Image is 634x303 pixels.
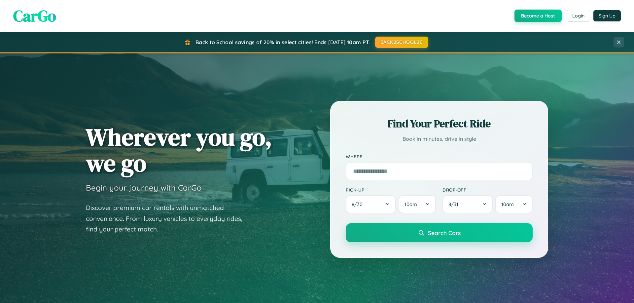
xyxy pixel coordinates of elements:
button: Login [567,10,590,22]
button: 8/31 [442,195,493,213]
button: Sign Up [593,10,621,21]
span: Search Cars [428,229,461,236]
span: Back to School savings of 20% in select cities! Ends [DATE] 10am PT. [195,39,370,45]
span: 8 / 31 [448,201,462,207]
h2: Find Your Perfect Ride [346,116,533,131]
label: Where [346,154,533,159]
button: Become a Host [514,10,562,22]
span: 10am [405,201,417,207]
span: 8 / 30 [352,201,366,207]
button: BACK2SCHOOL20 [375,37,428,48]
button: Search Cars [346,223,533,242]
label: Drop-off [442,187,533,193]
h3: Begin your journey with CarGo [86,183,202,193]
p: Discover premium car rentals with unmatched convenience. From luxury vehicles to everyday rides, ... [86,202,251,235]
h1: Wherever you go, we go [86,124,272,176]
button: 10am [495,195,533,213]
label: Pick-up [346,187,436,193]
span: CarGo [13,5,56,27]
span: 10am [501,201,514,207]
button: 8/30 [346,195,396,213]
button: 10am [399,195,436,213]
p: Book in minutes, drive in style [346,134,533,144]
